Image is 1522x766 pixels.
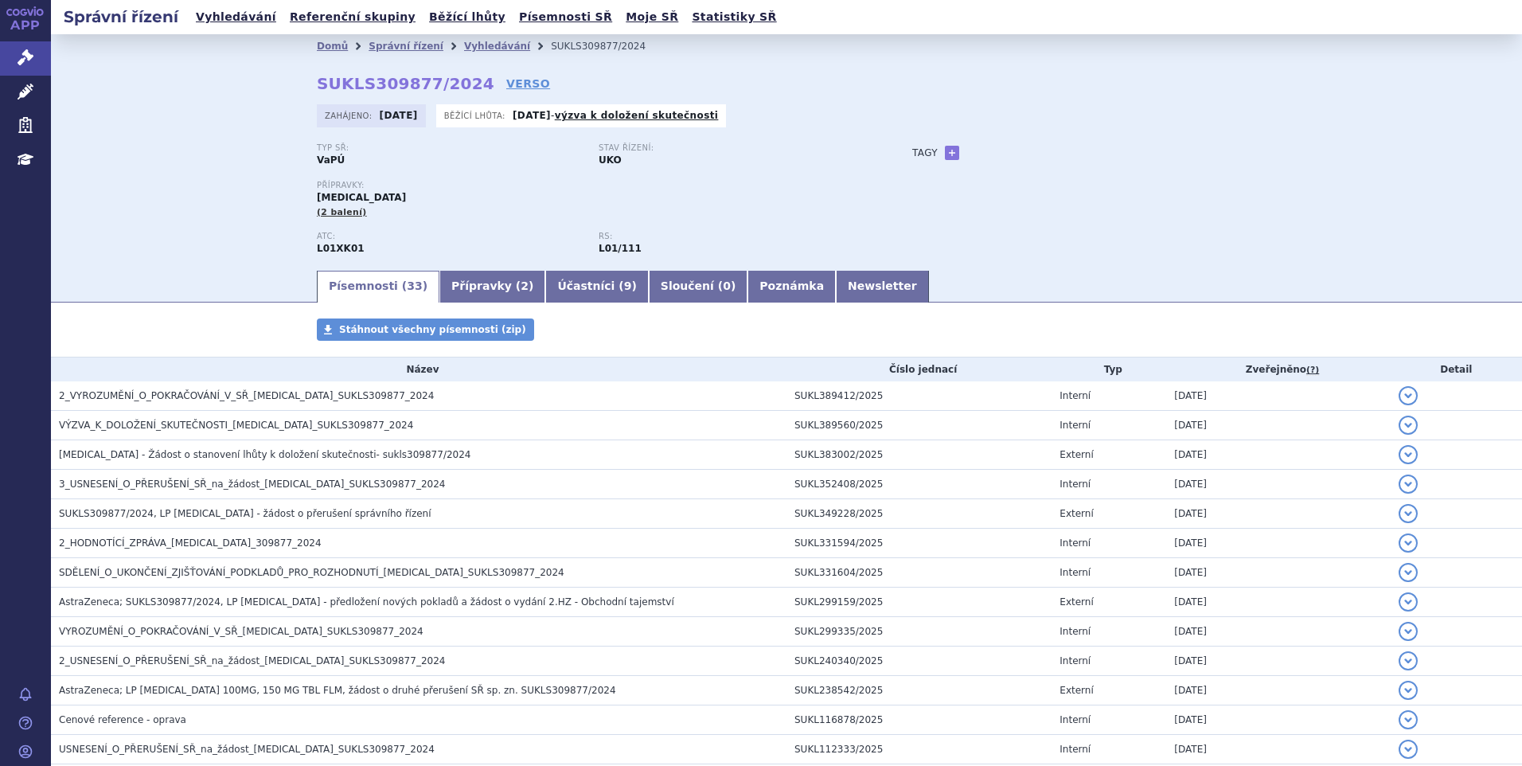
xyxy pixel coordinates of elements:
span: Interní [1060,537,1091,549]
a: Písemnosti SŘ [514,6,617,28]
td: [DATE] [1166,529,1390,558]
span: AstraZeneca; LP LYNPARZA 100MG, 150 MG TBL FLM, žádost o druhé přerušení SŘ sp. zn. SUKLS309877/2024 [59,685,616,696]
span: Interní [1060,479,1091,490]
th: Zveřejněno [1166,358,1390,381]
th: Typ [1052,358,1166,381]
span: [MEDICAL_DATA] [317,192,406,203]
th: Detail [1391,358,1522,381]
a: Účastníci (9) [545,271,648,303]
td: SUKL299335/2025 [786,617,1052,647]
span: Interní [1060,655,1091,666]
span: Interní [1060,714,1091,725]
span: Interní [1060,626,1091,637]
span: SDĚLENÍ_O_UKONČENÍ_ZJIŠŤOVÁNÍ_PODKLADŮ_PRO_ROZHODNUTÍ_LYNPARZA_SUKLS309877_2024 [59,567,564,578]
a: výzva k doložení skutečnosti [555,110,719,121]
td: [DATE] [1166,617,1390,647]
a: Poznámka [747,271,836,303]
td: [DATE] [1166,735,1390,764]
p: Přípravky: [317,181,880,190]
span: 3_USNESENÍ_O_PŘERUŠENÍ_SŘ_na_žádost_LYNPARZA_SUKLS309877_2024 [59,479,445,490]
td: SUKL240340/2025 [786,647,1052,676]
td: [DATE] [1166,588,1390,617]
strong: OLAPARIB [317,243,365,254]
span: Stáhnout všechny písemnosti (zip) [339,324,526,335]
abbr: (?) [1306,365,1319,376]
span: AstraZeneca; SUKLS309877/2024, LP LYNPARZA - předložení nových pokladů a žádost o vydání 2.HZ - O... [59,596,674,608]
button: detail [1399,475,1418,494]
a: Správní řízení [369,41,443,52]
button: detail [1399,416,1418,435]
a: VERSO [506,76,550,92]
span: 9 [624,279,632,292]
span: Zahájeno: [325,109,375,122]
td: [DATE] [1166,381,1390,411]
button: detail [1399,622,1418,641]
td: SUKL116878/2025 [786,705,1052,735]
td: [DATE] [1166,411,1390,440]
span: VYROZUMĚNÍ_O_POKRAČOVÁNÍ_V_SŘ_LYNPARZA_SUKLS309877_2024 [59,626,423,637]
button: detail [1399,651,1418,670]
span: Interní [1060,744,1091,755]
span: Interní [1060,390,1091,401]
button: detail [1399,740,1418,759]
strong: VaPÚ [317,154,345,166]
span: USNESENÍ_O_PŘERUŠENÍ_SŘ_na_žádost_LYNPARZA_SUKLS309877_2024 [59,744,435,755]
th: Název [51,358,786,381]
a: Písemnosti (33) [317,271,439,303]
span: Běžící lhůta: [444,109,509,122]
span: LYNPARZA - Žádost o stanovení lhůty k doložení skutečnosti- sukls309877/2024 [59,449,470,460]
p: - [513,109,718,122]
button: detail [1399,504,1418,523]
strong: UKO [599,154,622,166]
a: + [945,146,959,160]
a: Přípravky (2) [439,271,545,303]
span: SUKLS309877/2024, LP LYNPARZA - žádost o přerušení správního řízení [59,508,431,519]
a: Newsletter [836,271,929,303]
td: [DATE] [1166,705,1390,735]
span: 2 [521,279,529,292]
td: [DATE] [1166,558,1390,588]
strong: olaparib tbl. [599,243,642,254]
span: Cenové reference - oprava [59,714,186,725]
a: Běžící lhůty [424,6,510,28]
button: detail [1399,710,1418,729]
td: [DATE] [1166,647,1390,676]
span: 2_VYROZUMĚNÍ_O_POKRAČOVÁNÍ_V_SŘ_LYNPARZA_SUKLS309877_2024 [59,390,434,401]
button: detail [1399,533,1418,553]
td: [DATE] [1166,440,1390,470]
a: Statistiky SŘ [687,6,781,28]
td: SUKL349228/2025 [786,499,1052,529]
td: [DATE] [1166,676,1390,705]
th: Číslo jednací [786,358,1052,381]
p: RS: [599,232,864,241]
button: detail [1399,681,1418,700]
td: [DATE] [1166,499,1390,529]
span: Externí [1060,596,1093,608]
span: Externí [1060,449,1093,460]
a: Moje SŘ [621,6,683,28]
li: SUKLS309877/2024 [551,34,666,58]
td: [DATE] [1166,470,1390,499]
span: Interní [1060,567,1091,578]
a: Stáhnout všechny písemnosti (zip) [317,319,534,341]
td: SUKL383002/2025 [786,440,1052,470]
td: SUKL352408/2025 [786,470,1052,499]
a: Domů [317,41,348,52]
a: Vyhledávání [464,41,530,52]
span: 2_USNESENÍ_O_PŘERUŠENÍ_SŘ_na_žádost_LYNPARZA_SUKLS309877_2024 [59,655,445,666]
td: SUKL389560/2025 [786,411,1052,440]
strong: [DATE] [380,110,418,121]
td: SUKL112333/2025 [786,735,1052,764]
span: Externí [1060,685,1093,696]
td: SUKL238542/2025 [786,676,1052,705]
strong: [DATE] [513,110,551,121]
td: SUKL331594/2025 [786,529,1052,558]
span: 0 [723,279,731,292]
p: Stav řízení: [599,143,864,153]
span: (2 balení) [317,207,367,217]
strong: SUKLS309877/2024 [317,74,494,93]
a: Sloučení (0) [649,271,747,303]
span: 33 [407,279,422,292]
td: SUKL331604/2025 [786,558,1052,588]
a: Vyhledávání [191,6,281,28]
